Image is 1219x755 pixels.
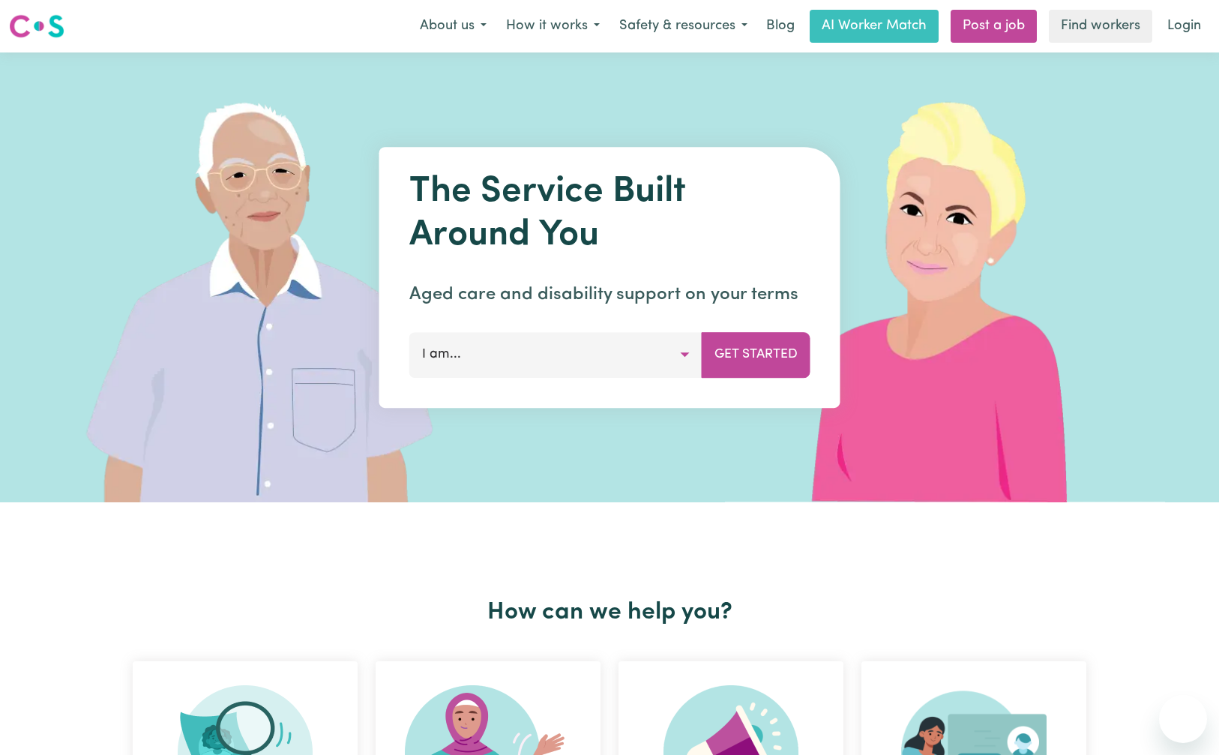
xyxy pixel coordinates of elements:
img: Careseekers logo [9,13,64,40]
button: About us [410,10,496,42]
button: How it works [496,10,609,42]
button: Get Started [702,332,810,377]
h2: How can we help you? [124,598,1095,627]
button: Safety & resources [609,10,757,42]
a: Post a job [951,10,1037,43]
a: Login [1158,10,1210,43]
a: Find workers [1049,10,1152,43]
h1: The Service Built Around You [409,171,810,257]
p: Aged care and disability support on your terms [409,281,810,308]
button: I am... [409,332,702,377]
a: AI Worker Match [810,10,939,43]
a: Careseekers logo [9,9,64,43]
iframe: Button to launch messaging window [1159,695,1207,743]
a: Blog [757,10,804,43]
